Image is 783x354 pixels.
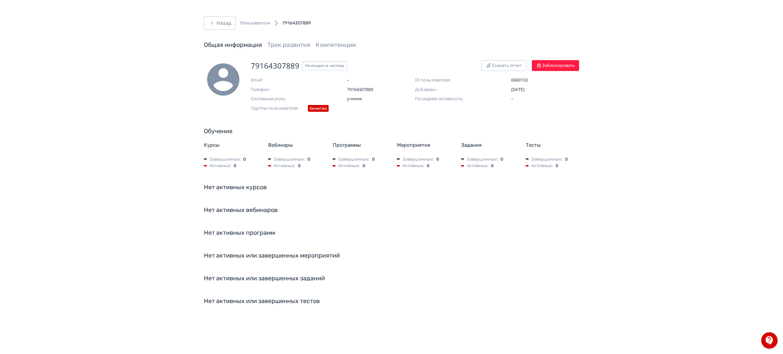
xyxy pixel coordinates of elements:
span: Email: [251,77,319,84]
span: 0 [234,162,236,169]
span: Группы пользователя: [251,105,305,113]
span: 0 [436,156,439,163]
span: Завершенные: [397,156,434,163]
span: Активные: [204,162,231,169]
span: 0 [298,162,300,169]
div: Курсы [204,141,257,149]
span: ID пользователя: [415,77,483,84]
span: 0 [565,156,568,163]
span: 0 [308,156,310,163]
span: 0 [363,162,365,169]
span: Завершенные: [333,156,369,163]
span: 0 [501,156,503,163]
span: 0 [427,162,429,169]
span: Последняя активность: [415,95,483,102]
div: Нет активных или завершенных тестов [204,297,579,306]
span: 0 [243,156,246,163]
div: Качество [308,105,329,112]
span: Активные: [397,162,424,169]
span: Активные: [333,162,360,169]
span: Активные: [461,162,488,169]
span: 6660133 [511,77,579,84]
div: Нет активных или завершенных заданий [204,274,579,283]
a: Пользователи [240,20,270,26]
span: 79164307889 [251,60,299,71]
span: 79164307889 [282,20,311,25]
a: Компетенции [316,41,356,49]
div: Вебинары [268,141,321,149]
div: Программы [333,141,386,149]
span: Системная роль: [251,95,319,102]
div: Нет активных программ [204,228,579,237]
span: 0 [491,162,493,169]
a: Общая информация [204,41,262,49]
span: 0 [372,156,375,163]
div: Задания [461,141,515,149]
button: Заблокировать [532,60,579,71]
span: Не входил в систему [302,61,347,70]
span: [DATE] [511,86,524,92]
span: Активные: [268,162,295,169]
span: Телефон: [251,86,319,93]
div: Нет активных курсов [204,183,579,192]
span: – [511,95,579,102]
button: Скачать отчет [481,60,526,71]
span: 0 [556,162,558,169]
div: Нет активных вебинаров [204,206,579,215]
span: Завершенные: [526,156,562,163]
div: Обучение [204,127,579,136]
div: Мероприятия [397,141,450,149]
span: Активные: [526,162,553,169]
span: Завершенные: [461,156,498,163]
button: Назад [204,16,236,30]
div: Тесты [526,141,579,149]
span: Завершенные: [204,156,241,163]
span: ученик [347,95,415,102]
span: 79164307889 [347,86,415,93]
a: Трек развития [267,41,310,49]
span: Завершенные: [268,156,305,163]
span: – [347,77,415,84]
span: Добавлен: [415,86,483,93]
div: Нет активных или завершенных мероприятий [204,251,579,260]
